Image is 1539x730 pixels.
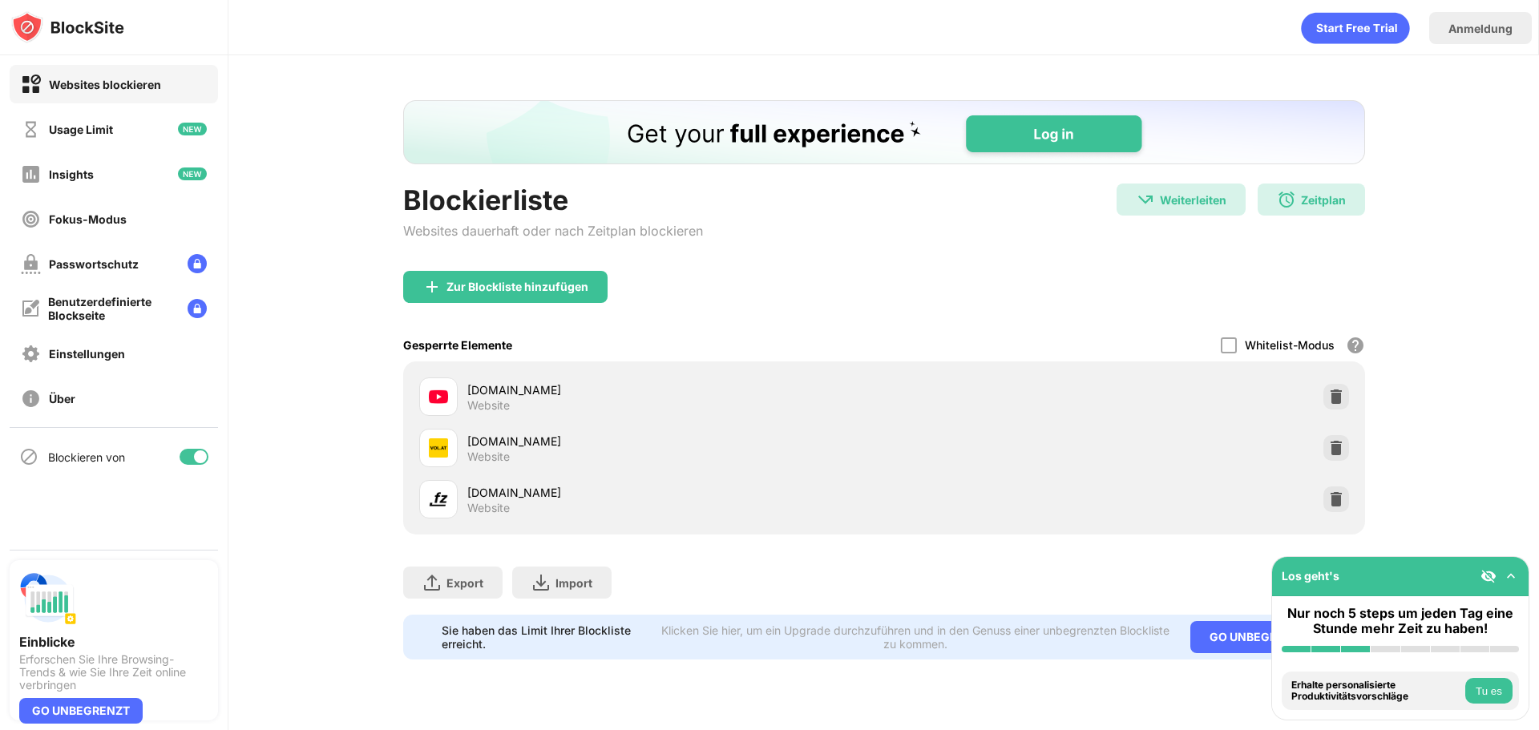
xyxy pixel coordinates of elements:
div: Fokus-Modus [49,212,127,226]
div: Nur noch 5 steps um jeden Tag eine Stunde mehr Zeit zu haben! [1282,606,1519,636]
img: block-on.svg [21,75,41,95]
div: Zeitplan [1301,193,1346,207]
img: omni-setup-toggle.svg [1503,568,1519,584]
img: lock-menu.svg [188,299,207,318]
button: Tu es [1465,678,1513,704]
div: animation [1301,12,1410,44]
div: Weiterleiten [1160,193,1226,207]
div: Website [467,398,510,413]
img: lock-menu.svg [188,254,207,273]
div: Import [555,576,592,590]
div: Export [446,576,483,590]
div: Erhalte personalisierte Produktivitätsvorschläge [1291,680,1461,703]
img: push-insights.svg [19,570,77,627]
img: favicons [429,438,448,458]
img: focus-off.svg [21,209,41,229]
div: Über [49,392,75,405]
div: Usage Limit [49,123,113,136]
div: Passwortschutz [49,257,139,271]
div: [DOMAIN_NAME] [467,381,884,398]
iframe: Banner [403,100,1365,164]
div: Websites dauerhaft oder nach Zeitplan blockieren [403,223,703,239]
div: Sie haben das Limit Ihrer Blockliste erreicht. [442,623,652,651]
img: logo-blocksite.svg [11,11,124,43]
img: insights-off.svg [21,164,41,184]
div: Einblicke [19,634,208,650]
img: favicons [429,490,448,509]
img: settings-off.svg [21,344,41,364]
img: favicons [429,387,448,406]
div: Klicken Sie hier, um ein Upgrade durchzuführen und in den Genuss einer unbegrenzten Blockliste zu... [660,623,1170,651]
img: customize-block-page-off.svg [21,299,40,318]
img: password-protection-off.svg [21,254,41,274]
div: Websites blockieren [49,78,161,91]
img: eye-not-visible.svg [1480,568,1497,584]
div: GO UNBEGRENZT [1190,621,1327,653]
div: Blockierliste [403,184,703,216]
img: about-off.svg [21,389,41,409]
img: time-usage-off.svg [21,119,41,139]
div: [DOMAIN_NAME] [467,433,884,450]
div: GO UNBEGRENZT [19,698,143,724]
div: Whitelist-Modus [1245,338,1335,352]
div: Benutzerdefinierte Blockseite [48,295,175,322]
div: Los geht's [1282,569,1339,583]
div: Insights [49,167,94,181]
div: Anmeldung [1448,22,1513,35]
img: blocking-icon.svg [19,447,38,466]
img: new-icon.svg [178,123,207,135]
div: Einstellungen [49,347,125,361]
div: Gesperrte Elemente [403,338,512,352]
img: new-icon.svg [178,167,207,180]
div: Website [467,450,510,464]
div: [DOMAIN_NAME] [467,484,884,501]
div: Blockieren von [48,450,125,464]
div: Zur Blockliste hinzufügen [446,280,588,293]
div: Website [467,501,510,515]
div: Erforschen Sie Ihre Browsing-Trends & wie Sie Ihre Zeit online verbringen [19,653,208,692]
